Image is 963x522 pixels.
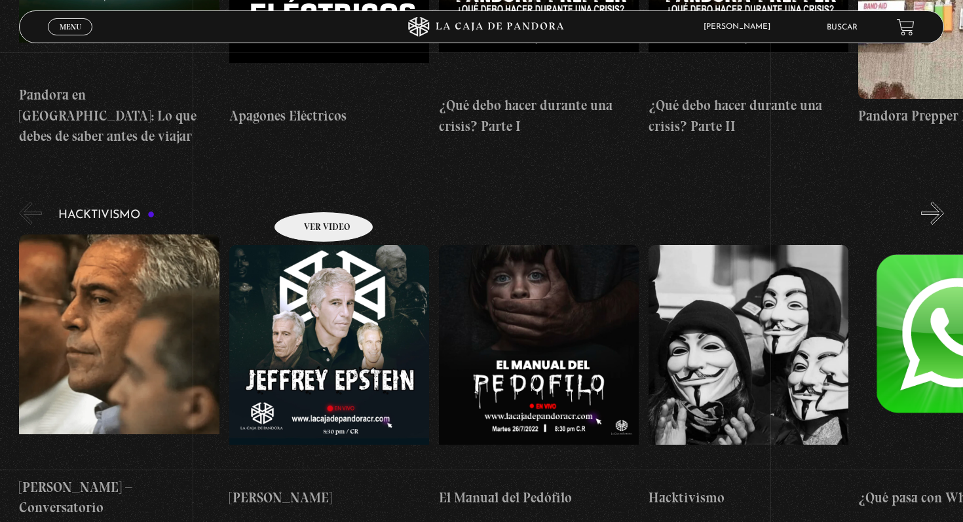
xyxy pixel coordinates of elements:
a: View your shopping cart [897,18,915,35]
span: Cerrar [55,34,86,43]
a: Buscar [827,24,858,31]
h3: Hacktivismo [58,209,155,221]
a: [PERSON_NAME] – Conversatorio [19,234,219,518]
a: [PERSON_NAME] [229,234,429,518]
a: El Manual del Pedófilo [439,234,639,518]
span: Menu [60,23,81,31]
h4: Apagones Eléctricos [229,105,429,126]
h4: [PERSON_NAME] [229,487,429,508]
h4: Pandora en [GEOGRAPHIC_DATA]: Lo que debes de saber antes de viajar [19,84,219,147]
h4: [PERSON_NAME] – Conversatorio [19,477,219,518]
button: Next [921,202,944,225]
a: Hacktivismo [649,234,848,518]
span: [PERSON_NAME] [697,23,784,31]
h4: El Manual del Pedófilo [439,487,639,508]
button: Previous [19,202,42,225]
h4: ¿Qué debo hacer durante una crisis? Parte II [649,95,848,136]
h4: Hacktivismo [649,487,848,508]
h4: ¿Qué debo hacer durante una crisis? Parte I [439,95,639,136]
